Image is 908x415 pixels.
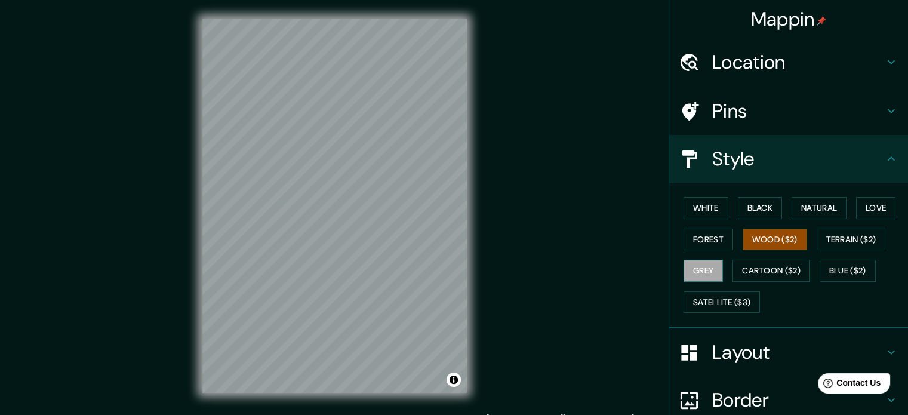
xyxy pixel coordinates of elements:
[684,197,728,219] button: White
[684,291,760,313] button: Satellite ($3)
[712,50,884,74] h4: Location
[751,7,827,31] h4: Mappin
[817,229,886,251] button: Terrain ($2)
[732,260,810,282] button: Cartoon ($2)
[712,147,884,171] h4: Style
[820,260,876,282] button: Blue ($2)
[669,87,908,135] div: Pins
[684,260,723,282] button: Grey
[817,16,826,26] img: pin-icon.png
[802,368,895,402] iframe: Help widget launcher
[738,197,783,219] button: Black
[743,229,807,251] button: Wood ($2)
[669,38,908,86] div: Location
[712,388,884,412] h4: Border
[669,328,908,376] div: Layout
[202,19,467,393] canvas: Map
[447,373,461,387] button: Toggle attribution
[669,135,908,183] div: Style
[684,229,733,251] button: Forest
[856,197,895,219] button: Love
[792,197,847,219] button: Natural
[712,99,884,123] h4: Pins
[712,340,884,364] h4: Layout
